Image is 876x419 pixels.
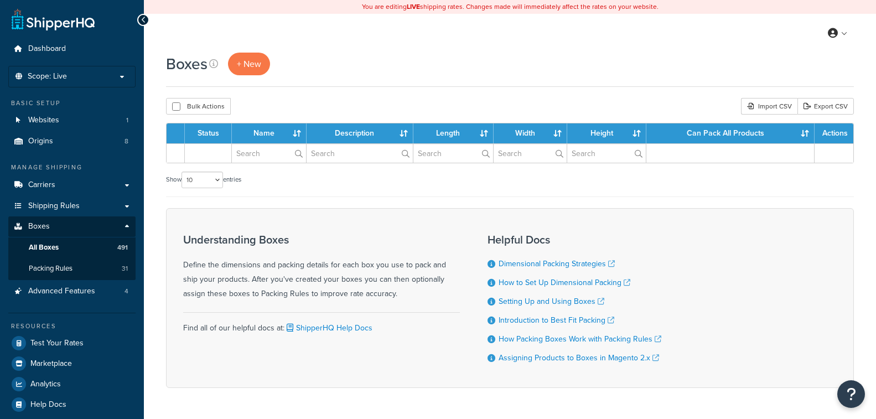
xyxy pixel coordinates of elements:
div: Import CSV [741,98,797,115]
a: + New [228,53,270,75]
input: Search [567,144,646,163]
span: Carriers [28,180,55,190]
li: Origins [8,131,136,152]
a: Shipping Rules [8,196,136,216]
li: All Boxes [8,237,136,258]
a: Origins 8 [8,131,136,152]
div: Resources [8,322,136,331]
a: Setting Up and Using Boxes [499,296,604,307]
input: Search [413,144,493,163]
li: Packing Rules [8,258,136,279]
a: How to Set Up Dimensional Packing [499,277,630,288]
li: Boxes [8,216,136,280]
span: Packing Rules [29,264,72,273]
button: Bulk Actions [166,98,231,115]
a: ShipperHQ Help Docs [284,322,372,334]
span: Analytics [30,380,61,389]
a: Analytics [8,374,136,394]
a: Export CSV [797,98,854,115]
span: Marketplace [30,359,72,369]
b: LIVE [407,2,420,12]
th: Actions [815,123,853,143]
a: Dimensional Packing Strategies [499,258,615,270]
input: Search [232,144,306,163]
select: Showentries [182,172,223,188]
li: Advanced Features [8,281,136,302]
div: Manage Shipping [8,163,136,172]
span: Shipping Rules [28,201,80,211]
th: Can Pack All Products [646,123,815,143]
a: Advanced Features 4 [8,281,136,302]
a: Assigning Products to Boxes in Magento 2.x [499,352,659,364]
a: Help Docs [8,395,136,415]
span: Help Docs [30,400,66,410]
a: Introduction to Best Fit Packing [499,314,614,326]
th: Status [185,123,232,143]
span: Scope: Live [28,72,67,81]
h1: Boxes [166,53,208,75]
a: Boxes [8,216,136,237]
a: Carriers [8,175,136,195]
span: 8 [125,137,128,146]
th: Length [413,123,494,143]
input: Search [307,144,413,163]
a: Marketplace [8,354,136,374]
div: Basic Setup [8,99,136,108]
a: Packing Rules 31 [8,258,136,279]
span: 31 [122,264,128,273]
li: Websites [8,110,136,131]
input: Search [494,144,567,163]
a: How Packing Boxes Work with Packing Rules [499,333,661,345]
button: Open Resource Center [837,380,865,408]
span: All Boxes [29,243,59,252]
a: Test Your Rates [8,333,136,353]
span: Dashboard [28,44,66,54]
span: Test Your Rates [30,339,84,348]
a: ShipperHQ Home [12,8,95,30]
span: 4 [125,287,128,296]
div: Define the dimensions and packing details for each box you use to pack and ship your products. Af... [183,234,460,301]
span: Advanced Features [28,287,95,296]
span: Origins [28,137,53,146]
th: Description [307,123,413,143]
th: Width [494,123,568,143]
label: Show entries [166,172,241,188]
div: Find all of our helpful docs at: [183,312,460,335]
span: 1 [126,116,128,125]
span: Boxes [28,222,50,231]
h3: Helpful Docs [488,234,661,246]
span: + New [237,58,261,70]
th: Name [232,123,307,143]
a: All Boxes 491 [8,237,136,258]
a: Dashboard [8,39,136,59]
h3: Understanding Boxes [183,234,460,246]
span: Websites [28,116,59,125]
span: 491 [117,243,128,252]
a: Websites 1 [8,110,136,131]
th: Height [567,123,646,143]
